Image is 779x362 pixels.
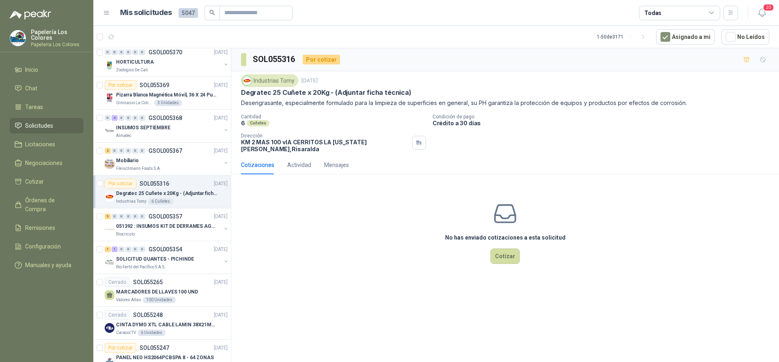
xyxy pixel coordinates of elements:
[105,115,111,121] div: 0
[214,278,228,286] p: [DATE]
[105,80,136,90] div: Por cotizar
[241,99,769,107] p: Desengrasante, especialmente formulado para la limpieza de superficies en general, su PH garantiz...
[132,148,138,154] div: 0
[148,49,182,55] p: GSOL005370
[105,126,114,136] img: Company Logo
[112,214,118,219] div: 0
[116,165,161,172] p: Fleischmann Foods S.A.
[656,29,715,45] button: Asignado a mi
[116,297,141,303] p: Valores Atlas
[116,223,217,230] p: 051392 : INSUMOS KIT DE DERRAMES AGOSTO 2025
[25,261,71,270] span: Manuales y ayuda
[105,148,111,154] div: 2
[491,248,520,264] button: Cotizar
[105,323,114,333] img: Company Logo
[10,118,84,133] a: Solicitudes
[287,161,311,169] div: Actividad
[105,277,130,287] div: Cerrado
[105,214,111,219] div: 5
[133,279,163,285] p: SOL055265
[25,103,43,111] span: Tareas
[93,307,231,340] a: CerradoSOL055248[DATE] Company LogoCINTA DYMO XTL CABLE LAMIN 38X21MMBLANCOCaracol TV6 Unidades
[241,114,426,120] p: Cantidad
[140,82,169,88] p: SOL055369
[139,214,145,219] div: 0
[93,77,231,110] a: Por cotizarSOL055369[DATE] Company LogoPizarra Blanca Magnética Móvil, 36 X 24 Pulgadas, DobGimna...
[241,161,274,169] div: Cotizaciones
[31,42,84,47] p: Papeleria Los Colores
[116,231,135,238] p: Biocirculo
[214,114,228,122] p: [DATE]
[118,148,125,154] div: 0
[303,55,340,64] div: Por cotizar
[10,10,51,19] img: Logo peakr
[116,58,154,66] p: HORTICULTURA
[241,139,409,152] p: KM 2 MAS 100 vIA CERRITOS LA [US_STATE] [PERSON_NAME] , Risaralda
[10,174,84,189] a: Cotizar
[116,67,148,73] p: Zoologico De Cali
[247,120,269,126] div: Cuñetes
[179,8,198,18] span: 5047
[10,62,84,77] a: Inicio
[755,6,769,20] button: 20
[148,246,182,252] p: GSOL005354
[112,49,118,55] div: 0
[10,220,84,236] a: Remisiones
[105,146,229,172] a: 2 0 0 0 0 0 GSOL005367[DATE] Company LogoMobiliarioFleischmann Foods S.A.
[10,81,84,96] a: Chat
[763,4,774,11] span: 20
[241,120,245,126] p: 6
[116,91,217,99] p: Pizarra Blanca Magnética Móvil, 36 X 24 Pulgadas, Dob
[25,177,44,186] span: Cotizar
[112,246,118,252] div: 1
[118,49,125,55] div: 0
[644,9,661,17] div: Todas
[105,212,229,238] a: 5 0 0 0 0 0 GSOL005357[DATE] Company Logo051392 : INSUMOS KIT DE DERRAMES AGOSTO 2025Biocirculo
[132,246,138,252] div: 0
[105,93,114,103] img: Company Logo
[105,113,229,139] a: 0 4 0 0 0 0 GSOL005368[DATE] Company LogoINSUMOS SEPTIEMBREAlmatec
[241,133,409,139] p: Dirección
[148,148,182,154] p: GSOL005367
[116,354,214,362] p: PANEL NEO HS2064PCBSPA 8 - 64 ZONAS
[125,214,131,219] div: 0
[243,76,252,85] img: Company Logo
[25,84,37,93] span: Chat
[93,274,231,307] a: CerradoSOL055265[DATE] MARCADORES DE LLAVES 100 UNDValores Atlas100 Unidades
[10,30,26,46] img: Company Logo
[25,196,76,214] span: Órdenes de Compra
[116,288,198,296] p: MARCADORES DE LLAVES 100 UND
[214,311,228,319] p: [DATE]
[132,49,138,55] div: 0
[125,246,131,252] div: 0
[138,330,166,336] div: 6 Unidades
[105,343,136,353] div: Por cotizar
[10,155,84,171] a: Negociaciones
[132,115,138,121] div: 0
[25,140,55,149] span: Licitaciones
[301,77,318,85] p: [DATE]
[140,181,169,186] p: SOL055316
[139,148,145,154] div: 0
[143,297,176,303] div: 100 Unidades
[214,246,228,253] p: [DATE]
[148,115,182,121] p: GSOL005368
[10,137,84,152] a: Licitaciones
[214,49,228,56] p: [DATE]
[116,198,146,205] p: Industrias Tomy
[10,193,84,217] a: Órdenes de Compra
[154,100,182,106] div: 3 Unidades
[116,255,194,263] p: SOLICITUD GUANTES - PICHINDE
[116,100,153,106] p: Gimnasio La Colina
[140,345,169,351] p: SOL055247
[433,114,776,120] p: Condición de pago
[139,115,145,121] div: 0
[125,115,131,121] div: 0
[116,190,217,197] p: Degratec 25 Cuñete x 20Kg - (Adjuntar ficha técnica)
[105,192,114,201] img: Company Logo
[241,75,298,87] div: Industrias Tomy
[105,49,111,55] div: 0
[597,30,650,43] div: 1 - 50 de 3171
[105,225,114,234] img: Company Logo
[10,99,84,115] a: Tareas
